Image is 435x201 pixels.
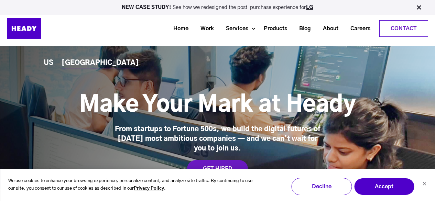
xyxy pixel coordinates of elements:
img: Heady_Logo_Web-01 (1) [7,18,41,39]
img: Close Bar [415,4,422,11]
button: Accept [354,178,414,195]
a: LG [306,5,313,10]
a: Privacy Policy [134,185,164,193]
a: Products [255,22,291,35]
a: GET HIRED [187,160,248,177]
button: Decline [291,178,352,195]
h1: Make Your Mark at Heady [79,91,356,119]
a: US [44,59,53,67]
a: Blog [291,22,314,35]
a: Careers [342,22,374,35]
a: About [314,22,342,35]
button: Dismiss cookie banner [422,181,426,188]
div: Navigation Menu [58,20,428,37]
strong: NEW CASE STUDY: [122,5,173,10]
a: Contact [380,21,428,36]
div: From startups to Fortune 500s, we build the digital futures of [DATE] most ambitious companies — ... [111,124,324,153]
a: Home [165,22,192,35]
a: Work [192,22,217,35]
p: See how we redesigned the post-purchase experience for [3,5,432,10]
a: Services [217,22,252,35]
p: We use cookies to enhance your browsing experience, personalize content, and analyze site traffic... [8,177,253,193]
a: [GEOGRAPHIC_DATA] [62,59,139,67]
